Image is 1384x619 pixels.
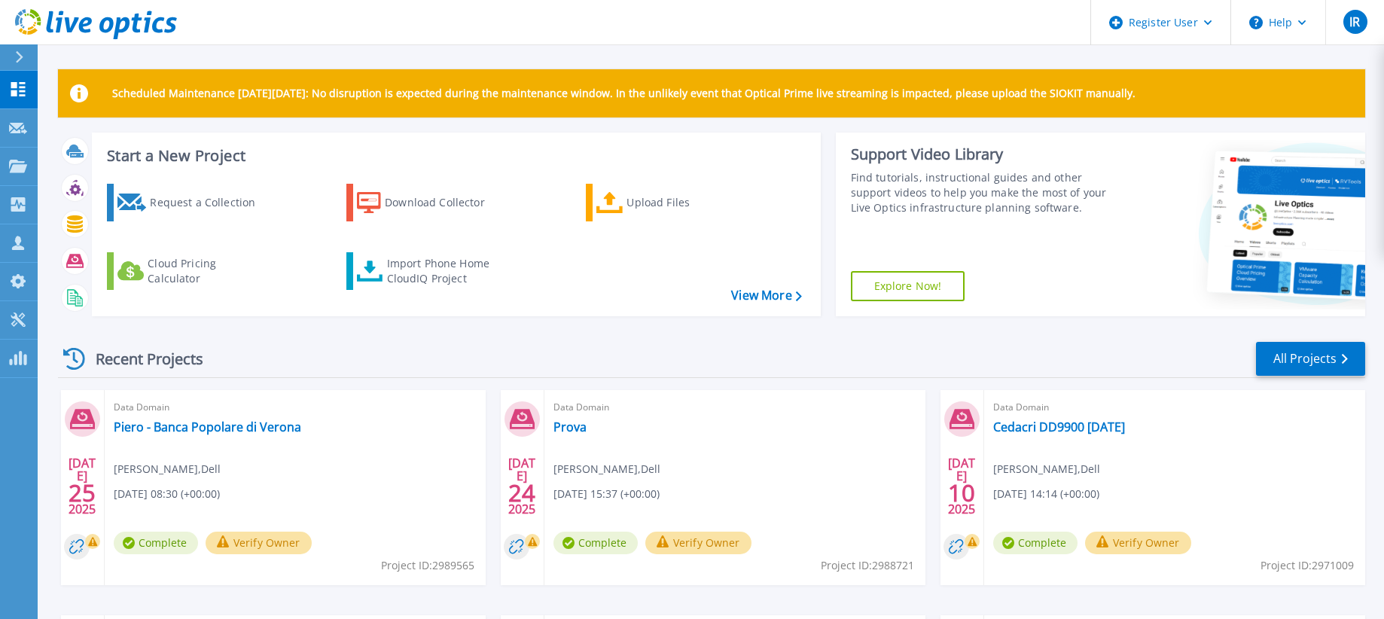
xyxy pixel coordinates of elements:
span: 25 [69,486,96,499]
div: Recent Projects [58,340,224,377]
div: Support Video Library [851,145,1120,164]
div: Download Collector [385,188,505,218]
span: Complete [553,532,638,554]
button: Verify Owner [1085,532,1191,554]
div: Request a Collection [150,188,270,218]
a: Cedacri DD9900 [DATE] [993,419,1125,435]
h3: Start a New Project [107,148,801,164]
a: Piero - Banca Popolare di Verona [114,419,301,435]
a: Request a Collection [107,184,275,221]
span: Project ID: 2971009 [1261,557,1354,574]
span: [DATE] 08:30 (+00:00) [114,486,220,502]
div: Upload Files [626,188,747,218]
div: Cloud Pricing Calculator [148,256,268,286]
div: [DATE] 2025 [68,459,96,514]
span: [DATE] 15:37 (+00:00) [553,486,660,502]
span: [PERSON_NAME] , Dell [993,461,1100,477]
p: Scheduled Maintenance [DATE][DATE]: No disruption is expected during the maintenance window. In t... [112,87,1136,99]
span: 24 [508,486,535,499]
a: Download Collector [346,184,514,221]
span: [DATE] 14:14 (+00:00) [993,486,1099,502]
a: All Projects [1256,342,1365,376]
div: Import Phone Home CloudIQ Project [387,256,505,286]
span: IR [1349,16,1360,28]
div: [DATE] 2025 [947,459,976,514]
span: Data Domain [553,399,916,416]
span: Complete [114,532,198,554]
button: Verify Owner [206,532,312,554]
a: View More [731,288,801,303]
span: Data Domain [993,399,1356,416]
span: Project ID: 2989565 [381,557,474,574]
div: Find tutorials, instructional guides and other support videos to help you make the most of your L... [851,170,1120,215]
span: [PERSON_NAME] , Dell [553,461,660,477]
span: Project ID: 2988721 [821,557,914,574]
span: [PERSON_NAME] , Dell [114,461,221,477]
span: 10 [948,486,975,499]
div: [DATE] 2025 [508,459,536,514]
span: Data Domain [114,399,477,416]
button: Verify Owner [645,532,751,554]
a: Upload Files [586,184,754,221]
a: Prova [553,419,587,435]
a: Cloud Pricing Calculator [107,252,275,290]
a: Explore Now! [851,271,965,301]
span: Complete [993,532,1078,554]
